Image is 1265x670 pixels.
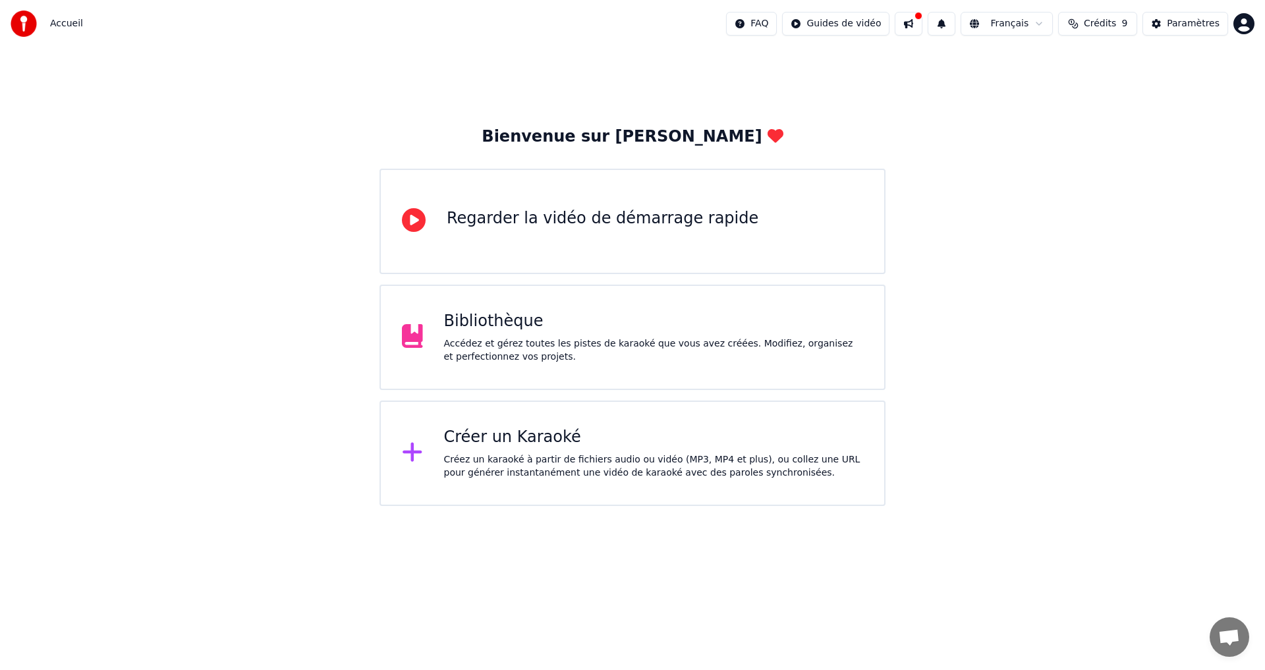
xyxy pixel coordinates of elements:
[444,337,864,364] div: Accédez et gérez toutes les pistes de karaoké que vous avez créées. Modifiez, organisez et perfec...
[50,17,83,30] span: Accueil
[447,208,758,229] div: Regarder la vidéo de démarrage rapide
[482,126,783,148] div: Bienvenue sur [PERSON_NAME]
[1084,17,1116,30] span: Crédits
[444,311,864,332] div: Bibliothèque
[1210,617,1249,657] a: Ouvrir le chat
[444,453,864,480] div: Créez un karaoké à partir de fichiers audio ou vidéo (MP3, MP4 et plus), ou collez une URL pour g...
[444,427,864,448] div: Créer un Karaoké
[50,17,83,30] nav: breadcrumb
[782,12,889,36] button: Guides de vidéo
[1142,12,1228,36] button: Paramètres
[726,12,777,36] button: FAQ
[11,11,37,37] img: youka
[1058,12,1137,36] button: Crédits9
[1121,17,1127,30] span: 9
[1167,17,1220,30] div: Paramètres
